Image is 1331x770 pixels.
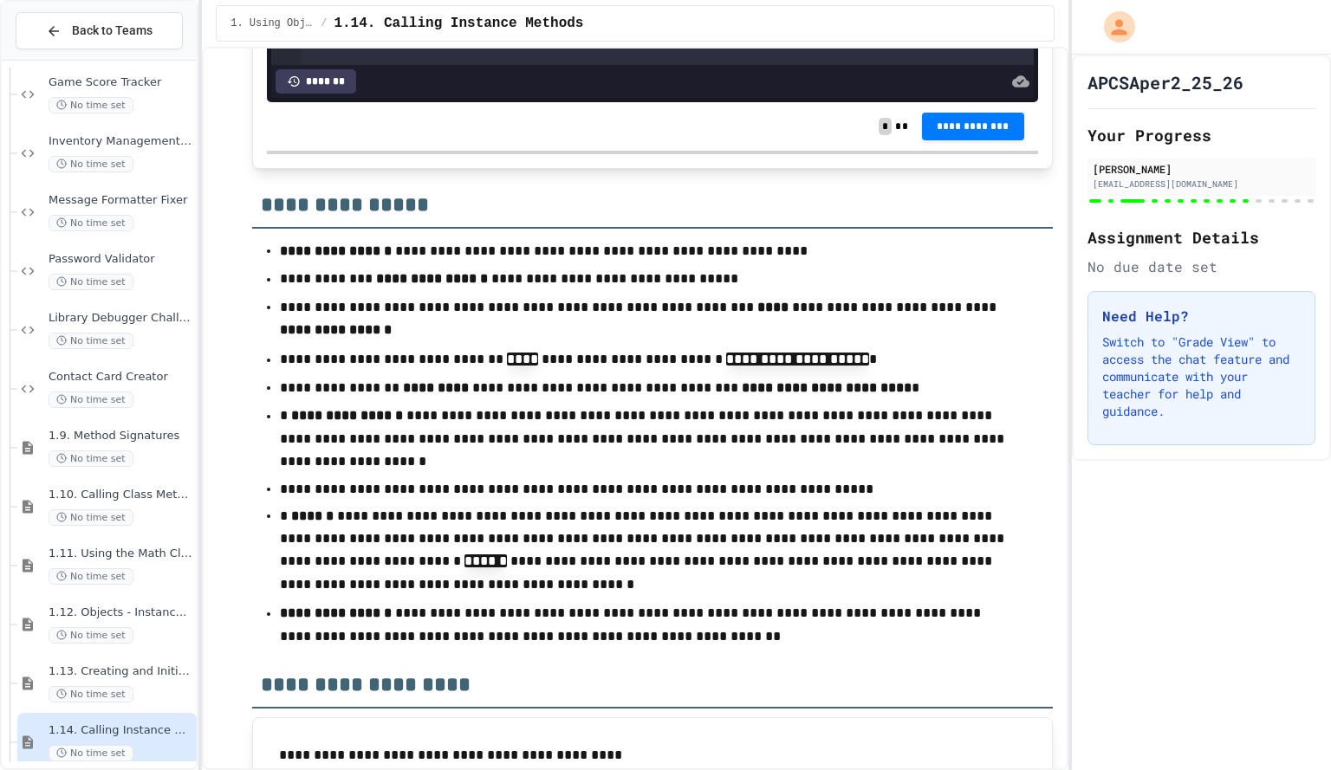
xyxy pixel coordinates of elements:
[49,274,133,290] span: No time set
[1102,333,1301,420] p: Switch to "Grade View" to access the chat feature and communicate with your teacher for help and ...
[49,333,133,349] span: No time set
[49,568,133,585] span: No time set
[49,605,193,620] span: 1.12. Objects - Instances of Classes
[1088,70,1243,94] h1: APCSAper2_25_26
[49,193,193,208] span: Message Formatter Fixer
[1093,178,1310,191] div: [EMAIL_ADDRESS][DOMAIN_NAME]
[49,686,133,702] span: No time set
[49,252,193,267] span: Password Validator
[1086,7,1139,47] div: My Account
[16,12,183,49] button: Back to Teams
[49,429,193,443] span: 1.9. Method Signatures
[49,509,133,526] span: No time set
[321,16,327,30] span: /
[1088,225,1315,249] h2: Assignment Details
[49,215,133,231] span: No time set
[49,547,193,561] span: 1.11. Using the Math Class
[49,311,193,326] span: Library Debugger Challenge
[1088,123,1315,147] h2: Your Progress
[1093,161,1310,177] div: [PERSON_NAME]
[72,22,153,40] span: Back to Teams
[1102,306,1301,327] h3: Need Help?
[49,450,133,467] span: No time set
[1088,256,1315,277] div: No due date set
[49,97,133,113] span: No time set
[334,13,583,34] span: 1.14. Calling Instance Methods
[230,16,314,30] span: 1. Using Objects and Methods
[49,745,133,761] span: No time set
[49,156,133,172] span: No time set
[49,391,133,408] span: No time set
[49,134,193,149] span: Inventory Management System
[49,75,193,90] span: Game Score Tracker
[49,723,193,738] span: 1.14. Calling Instance Methods
[49,627,133,644] span: No time set
[49,664,193,679] span: 1.13. Creating and Initializing Objects: Constructors
[49,488,193,502] span: 1.10. Calling Class Methods
[49,370,193,385] span: Contact Card Creator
